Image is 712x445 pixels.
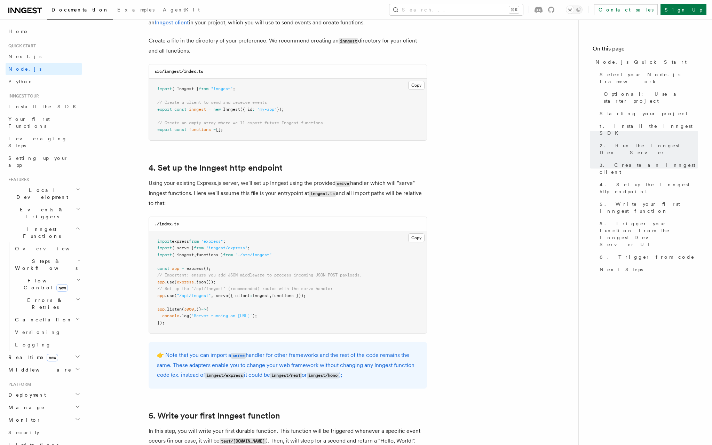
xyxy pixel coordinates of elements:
span: "inngest" [211,86,233,91]
span: .listen [165,307,182,312]
a: 5. Write your first Inngest function [597,198,698,217]
span: Inngest tour [6,93,39,99]
span: import [157,86,172,91]
button: Local Development [6,184,82,203]
p: Create a file in the directory of your preference. We recommend creating an directory for your cl... [149,36,427,56]
a: 4. Set up the Inngest http endpoint [597,178,698,198]
span: functions } [196,252,223,257]
span: export [157,107,172,112]
a: Sign Up [660,4,706,15]
a: serve [231,352,246,358]
button: Copy [408,81,425,90]
a: Starting your project [597,107,698,120]
span: 5. Write your first Inngest function [600,201,698,214]
code: serve [231,353,246,359]
button: Cancellation [12,313,82,326]
span: functions })); [272,293,306,298]
span: Manage [6,404,45,411]
span: .log [179,313,189,318]
span: { inngest [172,252,194,257]
a: 2. Run the Inngest Dev Server [597,139,698,159]
a: 6. Trigger from code [597,251,698,263]
span: 2. Run the Inngest Dev Server [600,142,698,156]
a: Home [6,25,82,38]
span: import [157,245,172,250]
button: Steps & Workflows [12,255,82,274]
span: 4. Set up the Inngest http endpoint [600,181,698,195]
button: Monitor [6,414,82,426]
span: , [194,252,196,257]
button: Inngest Functions [6,223,82,242]
a: Your first Functions [6,113,82,132]
a: 1. Install the Inngest SDK [597,120,698,139]
span: Optional: Use a starter project [604,91,698,104]
span: Versioning [15,329,61,335]
span: Quick start [6,43,36,49]
span: Install the SDK [8,104,80,109]
button: Events & Triggers [6,203,82,223]
span: new [56,284,68,292]
span: Examples [117,7,155,13]
span: Python [8,79,34,84]
p: 👉 Note that you can import a handler for other frameworks and the rest of the code remains the sa... [157,350,419,380]
span: const [157,266,169,271]
span: "/api/inngest" [177,293,211,298]
span: Your first Functions [8,116,50,129]
a: Next.js [6,50,82,63]
span: : [252,107,255,112]
span: express [187,266,204,271]
span: , [194,307,196,312]
span: // Set up the "/api/inngest" (recommended) routes with the serve handler [157,286,333,291]
span: AgentKit [163,7,200,13]
h4: On this page [593,45,698,56]
span: serve [216,293,228,298]
span: Security [8,430,39,435]
button: Search...⌘K [389,4,523,15]
a: Contact sales [594,4,658,15]
span: app [157,293,165,298]
a: Examples [113,2,159,19]
span: => [201,307,206,312]
span: ; [247,245,250,250]
button: Flow Controlnew [12,274,82,294]
span: .use [165,293,174,298]
a: Logging [12,338,82,351]
code: inngest/express [205,373,244,378]
div: Inngest Functions [6,242,82,351]
a: Optional: Use a starter project [601,88,698,107]
span: ( [174,280,177,284]
span: ( [182,307,184,312]
button: Realtimenew [6,351,82,364]
span: export [157,127,172,132]
code: inngest [339,38,358,44]
span: Inngest Functions [6,226,75,240]
span: Flow Control [12,277,77,291]
span: Documentation [52,7,109,13]
span: , [211,293,213,298]
span: new [213,107,221,112]
span: (); [204,266,211,271]
span: .use [165,280,174,284]
code: test/[DOMAIN_NAME] [220,438,266,444]
span: Next.js [8,54,41,59]
p: Using your existing Express.js server, we'll set up Inngest using the provided handler which will... [149,178,427,208]
span: Next Steps [600,266,643,273]
span: Deployment [6,391,46,398]
span: ({ id [240,107,252,112]
span: Realtime [6,354,58,361]
span: Inngest [223,107,240,112]
a: Inngest client [155,19,189,26]
button: Copy [408,233,425,242]
span: import [157,239,172,244]
a: Security [6,426,82,439]
span: { Inngest } [172,86,199,91]
a: Node.js Quick Start [593,56,698,68]
span: , [269,293,272,298]
a: 4. Set up the Inngest http endpoint [149,163,283,173]
span: Overview [15,246,87,251]
a: Next Steps [597,263,698,276]
span: Errors & Retries [12,297,76,311]
span: inngest [252,293,269,298]
kbd: ⌘K [509,6,519,13]
a: 5. Trigger your function from the Inngest Dev Server UI [597,217,698,251]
